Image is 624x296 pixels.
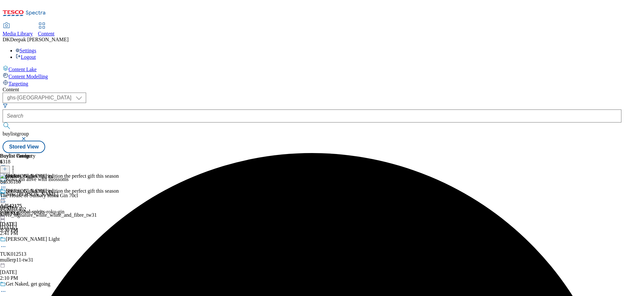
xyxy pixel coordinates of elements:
a: Logout [16,54,36,60]
a: Targeting [3,80,621,87]
a: Content Modelling [3,72,621,80]
div: [PERSON_NAME] edition the perfect gift this season [6,188,119,194]
span: Targeting [8,81,28,86]
span: DK [3,37,10,42]
span: Content [38,31,55,36]
span: Content Lake [8,67,37,72]
span: Deepak [PERSON_NAME] [10,37,69,42]
a: Settings [16,48,36,53]
button: Stored View [3,141,45,153]
a: Media Library [3,23,33,37]
span: Media Library [3,31,33,36]
div: [PERSON_NAME] Light [6,236,60,242]
svg: Search Filters [3,103,8,108]
input: Search [3,109,621,122]
a: Content [38,23,55,37]
span: Content Modelling [8,74,48,79]
a: Content Lake [3,65,621,72]
div: [PERSON_NAME] edition the perfect gift this season [6,173,119,179]
div: Get Naked, get going [6,281,50,287]
div: Content [3,87,621,93]
span: buylistgroup [3,131,29,136]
